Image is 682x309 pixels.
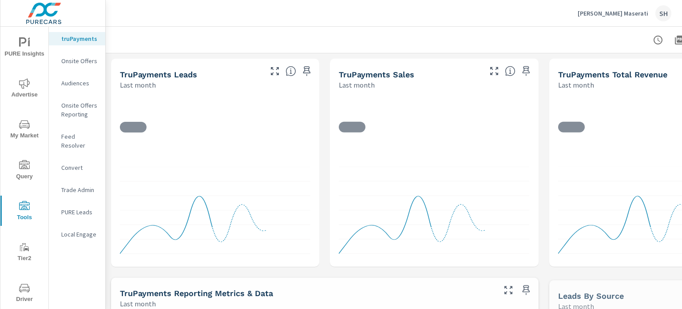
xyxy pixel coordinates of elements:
button: Make Fullscreen [501,283,515,297]
p: truPayments [61,34,98,43]
button: Make Fullscreen [268,64,282,78]
span: Number of sales matched to a truPayments lead. [Source: This data is sourced from the dealer's DM... [505,66,515,76]
div: Audiences [49,76,105,90]
h5: truPayments Total Revenue [558,70,667,79]
span: Save this to your personalized report [519,283,533,297]
p: Local Engage [61,230,98,239]
p: Onsite Offers Reporting [61,101,98,119]
p: Last month [339,80,375,90]
p: Convert [61,163,98,172]
span: Save this to your personalized report [300,64,314,78]
p: Last month [120,80,156,90]
span: PURE Insights [3,37,46,59]
div: Convert [49,161,105,174]
h5: Leads By Source [558,291,624,301]
h5: truPayments Reporting Metrics & Data [120,289,273,298]
span: The number of truPayments leads. [285,66,296,76]
div: Onsite Offers [49,54,105,68]
h5: truPayments Sales [339,70,414,79]
div: Trade Admin [49,183,105,197]
p: Audiences [61,79,98,88]
div: Local Engage [49,228,105,241]
span: Advertise [3,78,46,100]
span: My Market [3,119,46,141]
div: Onsite Offers Reporting [49,99,105,121]
span: Query [3,160,46,182]
p: Onsite Offers [61,56,98,65]
p: Trade Admin [61,185,98,194]
p: Last month [558,80,594,90]
button: Make Fullscreen [487,64,501,78]
span: Tier2 [3,242,46,264]
div: Feed Resolver [49,130,105,152]
div: PURE Leads [49,205,105,219]
p: Feed Resolver [61,132,98,150]
span: Save this to your personalized report [519,64,533,78]
span: Driver [3,283,46,305]
div: SH [655,5,671,21]
h5: truPayments Leads [120,70,197,79]
span: Tools [3,201,46,223]
p: Last month [120,298,156,309]
p: PURE Leads [61,208,98,217]
div: truPayments [49,32,105,45]
p: [PERSON_NAME] Maserati [578,9,648,17]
